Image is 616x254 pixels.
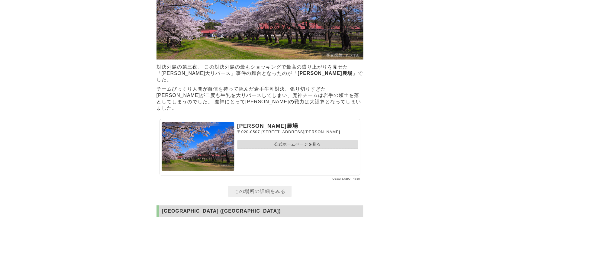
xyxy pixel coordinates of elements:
[261,130,340,134] span: [STREET_ADDRESS][PERSON_NAME]
[228,186,292,197] a: この場所の詳細をみる
[332,177,360,180] a: OSCA LABO Place
[156,63,363,85] p: 対決列島の第三夜。 この対決列島の最もショッキングで最高の盛り上がりを見せた「[PERSON_NAME]大リバース」事件の舞台となったのが「 」でした。
[298,71,352,76] strong: [PERSON_NAME]農場
[156,205,363,217] h2: [GEOGRAPHIC_DATA] ([GEOGRAPHIC_DATA])
[162,122,234,171] img: 小岩井農場
[237,130,260,134] span: 〒020-0507
[156,85,363,113] p: チームびっくり人間が自信を持って挑んだ岩手牛乳対決、張り切りすぎた[PERSON_NAME]が二度も牛乳を大リバースしてしまい、魔神チームは岩手の領土を落としてしまうのでした。 魔神にとって[P...
[237,140,358,149] a: 公式ホームページを見る
[237,122,358,130] p: [PERSON_NAME]農場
